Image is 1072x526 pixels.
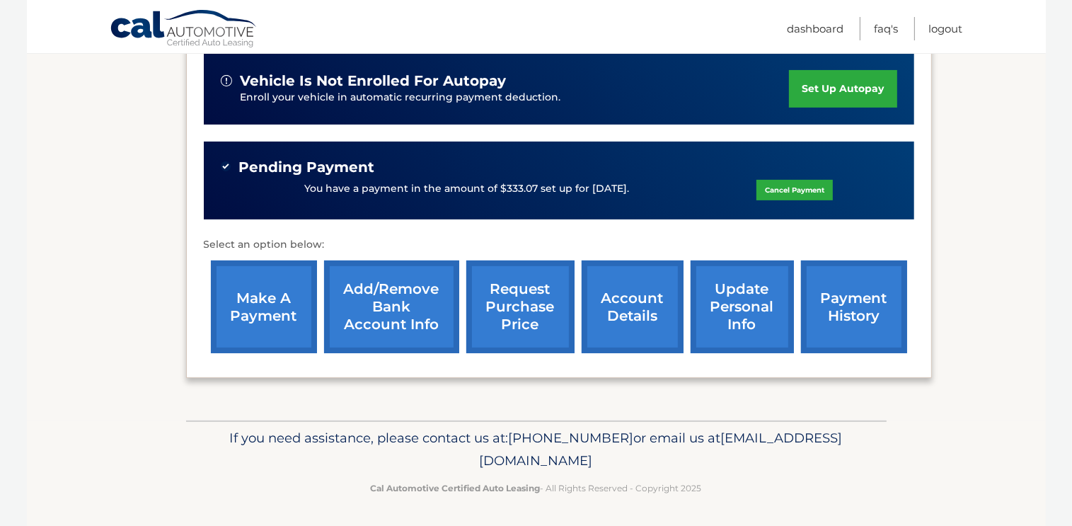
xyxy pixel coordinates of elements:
[582,261,684,353] a: account details
[509,430,634,446] span: [PHONE_NUMBER]
[241,72,507,90] span: vehicle is not enrolled for autopay
[239,159,375,176] span: Pending Payment
[204,236,914,253] p: Select an option below:
[195,481,877,496] p: - All Rights Reserved - Copyright 2025
[241,90,790,105] p: Enroll your vehicle in automatic recurring payment deduction.
[801,261,907,353] a: payment history
[480,430,843,469] span: [EMAIL_ADDRESS][DOMAIN_NAME]
[875,17,899,40] a: FAQ's
[221,161,231,171] img: check-green.svg
[110,9,258,50] a: Cal Automotive
[221,75,232,86] img: alert-white.svg
[304,181,629,197] p: You have a payment in the amount of $333.07 set up for [DATE].
[789,70,897,108] a: set up autopay
[211,261,317,353] a: make a payment
[371,483,541,493] strong: Cal Automotive Certified Auto Leasing
[756,180,833,200] a: Cancel Payment
[466,261,575,353] a: request purchase price
[195,427,877,472] p: If you need assistance, please contact us at: or email us at
[324,261,459,353] a: Add/Remove bank account info
[929,17,963,40] a: Logout
[691,261,794,353] a: update personal info
[788,17,844,40] a: Dashboard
